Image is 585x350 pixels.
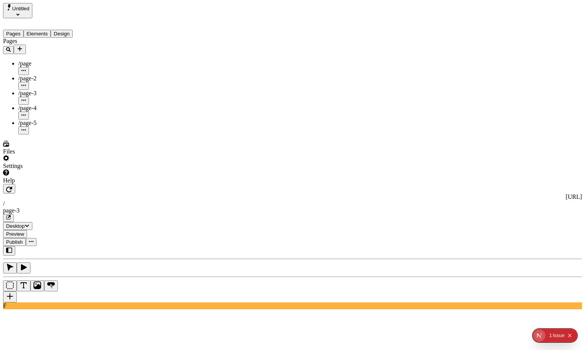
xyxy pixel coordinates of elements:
[3,3,32,18] button: Select site
[6,223,25,229] span: Desktop
[3,177,94,184] div: Help
[12,6,29,11] span: Untitled
[3,200,582,207] div: /
[30,280,44,291] button: Image
[3,148,94,155] div: Files
[14,45,26,54] button: Add new
[18,120,37,126] span: /page-5
[3,230,27,238] button: Preview
[24,30,51,38] button: Elements
[18,75,37,82] span: /page-2
[6,239,23,245] span: Publish
[18,105,37,111] span: /page-4
[18,90,37,96] span: /page-3
[18,60,32,67] span: /page
[3,302,582,309] div: F
[3,38,94,45] div: Pages
[3,163,94,169] div: Settings
[44,280,58,291] button: Button
[3,6,111,13] p: Cookie Test Route
[51,30,73,38] button: Design
[3,280,17,291] button: Box
[3,30,24,38] button: Pages
[3,193,582,200] div: [URL]
[6,231,24,237] span: Preview
[3,238,26,246] button: Publish
[17,280,30,291] button: Text
[3,222,32,230] button: Desktop
[3,207,582,214] div: page-3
